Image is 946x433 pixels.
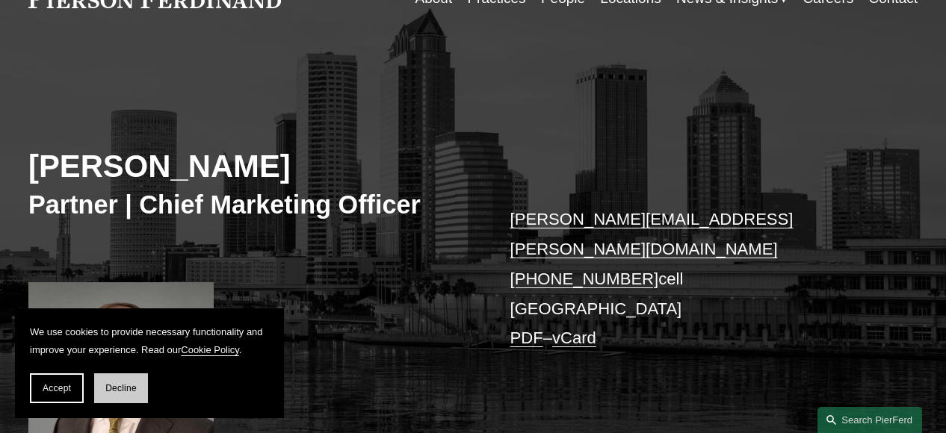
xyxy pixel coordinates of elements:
span: Accept [43,383,71,393]
h2: [PERSON_NAME] [28,148,473,186]
button: Decline [94,373,148,403]
h3: Partner | Chief Marketing Officer [28,189,473,220]
p: cell [GEOGRAPHIC_DATA] – [510,205,881,353]
p: We use cookies to provide necessary functionality and improve your experience. Read our . [30,323,269,358]
button: Accept [30,373,84,403]
span: Decline [105,383,137,393]
a: [PHONE_NUMBER] [510,270,659,288]
a: vCard [552,328,596,347]
section: Cookie banner [15,308,284,418]
a: [PERSON_NAME][EMAIL_ADDRESS][PERSON_NAME][DOMAIN_NAME] [510,210,794,258]
a: Cookie Policy [181,344,239,355]
a: Search this site [817,407,922,433]
a: PDF [510,328,543,347]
